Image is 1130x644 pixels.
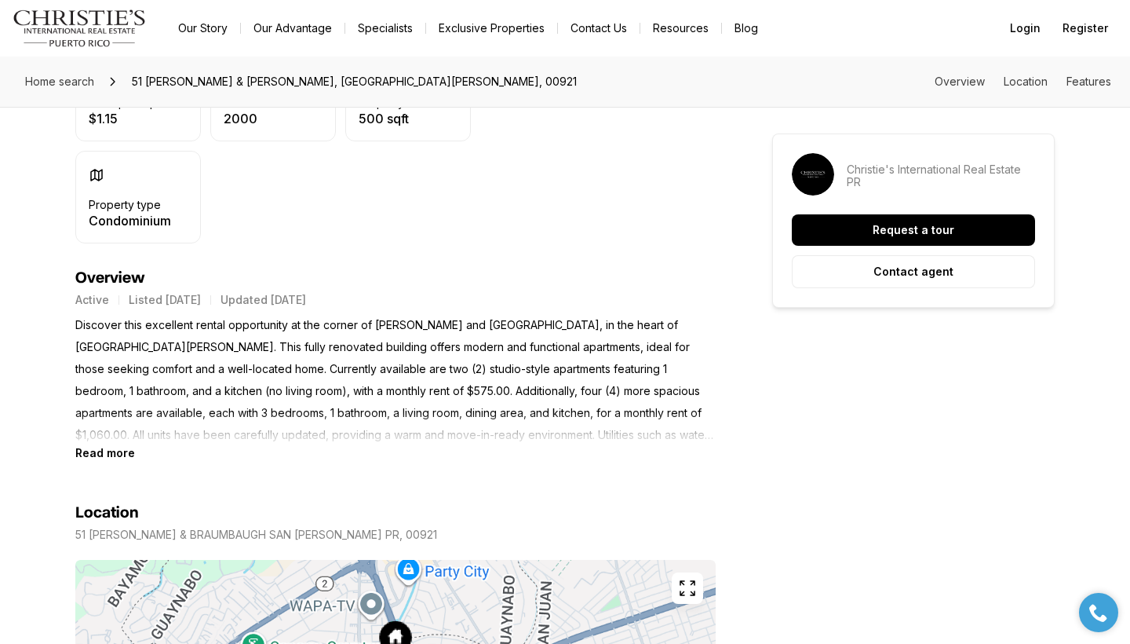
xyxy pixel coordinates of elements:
[75,446,135,459] button: Read more
[89,112,159,125] p: $1.15
[935,75,1111,88] nav: Page section menu
[75,269,716,287] h4: Overview
[75,294,109,306] p: Active
[426,17,557,39] a: Exclusive Properties
[873,265,953,278] p: Contact agent
[1066,75,1111,88] a: Skip to: Features
[345,17,425,39] a: Specialists
[19,69,100,94] a: Home search
[75,503,139,522] h4: Location
[224,112,257,125] p: 2000
[873,224,954,236] p: Request a tour
[558,17,640,39] button: Contact Us
[1063,22,1108,35] span: Register
[89,199,161,211] p: Property type
[89,214,171,227] p: Condominium
[792,214,1035,246] button: Request a tour
[126,69,583,94] span: 51 [PERSON_NAME] & [PERSON_NAME], [GEOGRAPHIC_DATA][PERSON_NAME], 00921
[129,294,201,306] p: Listed [DATE]
[1001,13,1050,44] button: Login
[722,17,771,39] a: Blog
[1053,13,1117,44] button: Register
[640,17,721,39] a: Resources
[241,17,344,39] a: Our Advantage
[359,112,428,125] p: 500 sqft
[1004,75,1048,88] a: Skip to: Location
[935,75,985,88] a: Skip to: Overview
[166,17,240,39] a: Our Story
[75,529,437,541] p: 51 [PERSON_NAME] & BRAUMBAUGH SAN [PERSON_NAME] PR, 00921
[13,9,147,47] img: logo
[847,163,1035,188] p: Christie's International Real Estate PR
[25,75,94,88] span: Home search
[221,294,306,306] p: Updated [DATE]
[75,314,716,446] p: Discover this excellent rental opportunity at the corner of [PERSON_NAME] and [GEOGRAPHIC_DATA], ...
[792,255,1035,288] button: Contact agent
[1010,22,1041,35] span: Login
